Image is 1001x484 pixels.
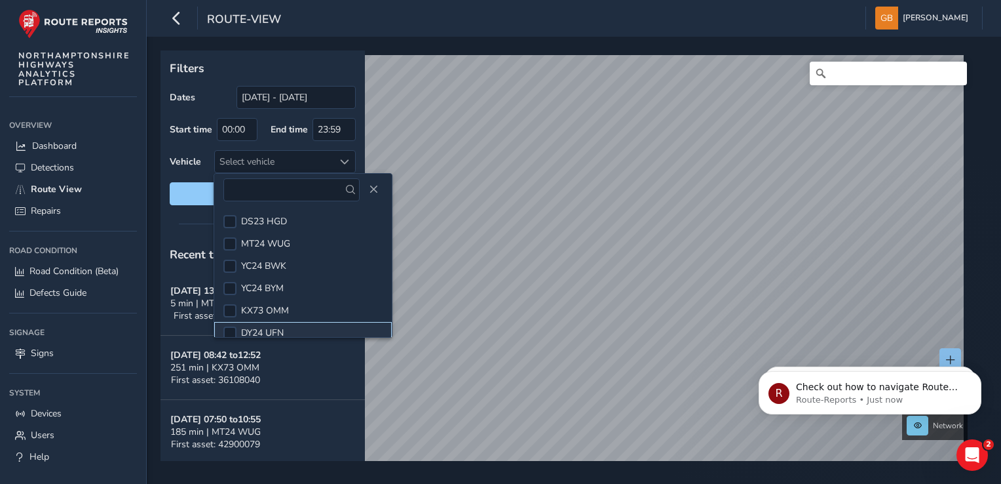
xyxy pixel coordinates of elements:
[9,446,137,468] a: Help
[170,297,250,310] span: 5 min | MT24 WUG
[875,7,898,30] img: diamond-layout
[903,7,968,30] span: [PERSON_NAME]
[170,349,261,361] strong: [DATE] 08:42 to 12:52
[9,424,137,446] a: Users
[207,11,281,30] span: route-view
[9,323,137,342] div: Signage
[161,400,365,464] button: [DATE] 07:50 to10:55185 min | MT24 WUGFirst asset: 42900079
[170,361,259,374] span: 251 min | KX73 OMM
[9,115,137,135] div: Overview
[29,451,49,463] span: Help
[170,60,356,77] p: Filters
[9,135,137,157] a: Dashboard
[170,123,212,136] label: Start time
[31,205,61,217] span: Repairs
[165,55,964,476] canvas: Map
[9,157,137,178] a: Detections
[9,383,137,403] div: System
[170,182,356,205] button: Reset filters
[241,215,287,228] span: DS23 HGD
[9,200,137,222] a: Repairs
[241,304,289,317] span: KX73 OMM
[31,183,82,195] span: Route View
[170,285,261,297] strong: [DATE] 13:07 to 13:12
[9,403,137,424] a: Devices
[32,140,77,152] span: Dashboard
[364,180,383,199] button: Close
[215,151,333,172] div: Select vehicle
[9,178,137,200] a: Route View
[29,287,86,299] span: Defects Guide
[810,62,967,85] input: Search
[170,155,201,168] label: Vehicle
[875,7,973,30] button: [PERSON_NAME]
[31,161,74,174] span: Detections
[170,91,195,104] label: Dates
[161,336,365,400] button: [DATE] 08:42 to12:52251 min | KX73 OMMFirst asset: 36108040
[241,327,284,339] span: DY24 UFN
[241,237,290,250] span: MT24 WUG
[9,342,137,364] a: Signs
[31,429,54,441] span: Users
[241,260,286,272] span: YC24 BWK
[29,265,119,277] span: Road Condition (Beta)
[271,123,308,136] label: End time
[171,374,260,386] span: First asset: 36108040
[956,439,988,471] iframe: Intercom live chat
[739,344,1001,435] iframe: Intercom notifications message
[179,188,346,200] span: Reset filters
[31,407,62,420] span: Devices
[170,413,261,426] strong: [DATE] 07:50 to 10:55
[9,260,137,282] a: Road Condition (Beta)
[171,438,260,451] span: First asset: 42900079
[983,439,994,450] span: 2
[18,51,130,87] span: NORTHAMPTONSHIRE HIGHWAYS ANALYTICS PLATFORM
[9,282,137,304] a: Defects Guide
[174,310,257,322] span: First asset: 9300493
[9,241,137,260] div: Road Condition
[18,9,128,39] img: rr logo
[170,247,234,262] span: Recent trips
[170,426,261,438] span: 185 min | MT24 WUG
[241,282,284,294] span: YC24 BYM
[31,347,54,359] span: Signs
[161,272,365,336] button: [DATE] 13:07 to13:125 min | MT24 WUGFirst asset: 9300493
